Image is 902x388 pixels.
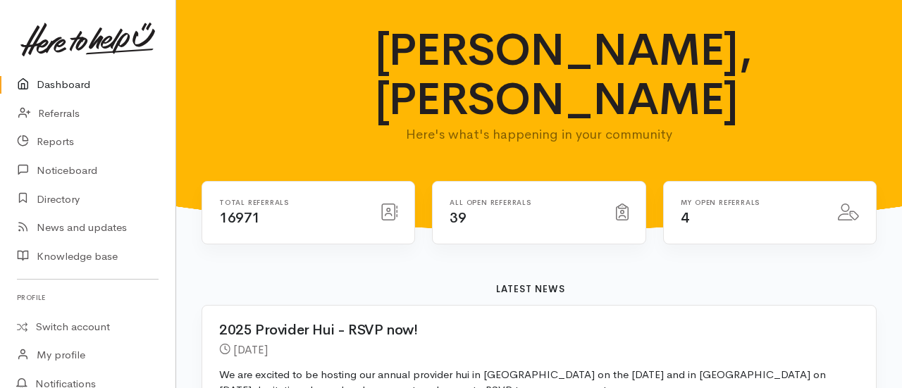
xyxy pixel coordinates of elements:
span: 39 [450,209,466,227]
span: 16971 [219,209,260,227]
h6: Profile [17,288,159,307]
h1: [PERSON_NAME], [PERSON_NAME] [375,25,704,125]
h2: 2025 Provider Hui - RSVP now! [219,323,842,338]
h6: All open referrals [450,199,598,206]
b: Latest news [496,283,565,295]
h6: Total referrals [219,199,364,206]
span: 4 [681,209,689,227]
p: Here's what's happening in your community [375,125,704,144]
h6: My open referrals [681,199,821,206]
time: [DATE] [233,342,268,357]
